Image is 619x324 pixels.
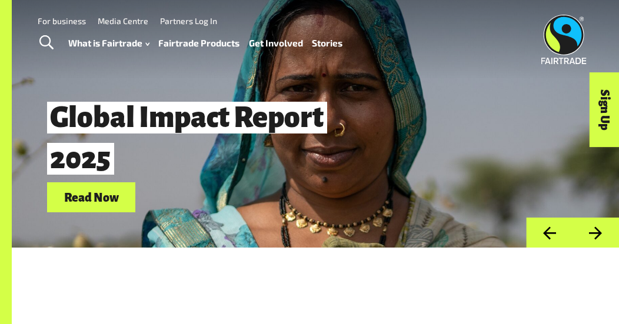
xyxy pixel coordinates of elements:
img: Fairtrade Australia New Zealand logo [541,15,586,64]
span: Global Impact Report 2025 [47,102,327,174]
button: Previous [526,218,573,248]
a: Toggle Search [32,28,61,58]
a: Stories [312,35,342,51]
a: For business [38,16,86,26]
a: Read Now [47,182,135,212]
a: Get Involved [249,35,303,51]
a: Media Centre [98,16,148,26]
button: Next [573,218,619,248]
a: What is Fairtrade [68,35,149,51]
a: Partners Log In [160,16,217,26]
a: Fairtrade Products [158,35,239,51]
